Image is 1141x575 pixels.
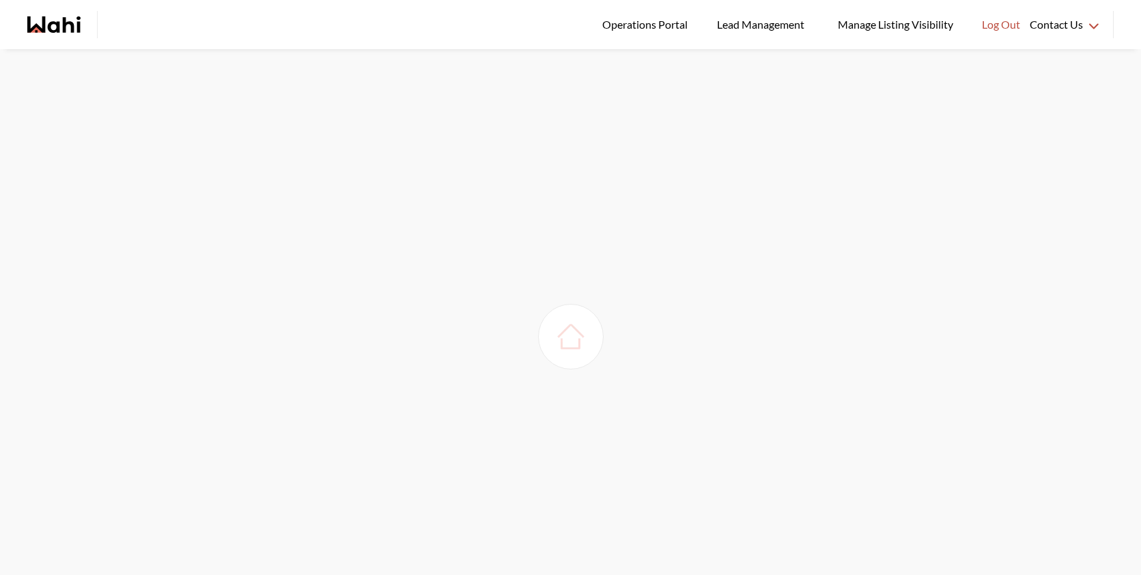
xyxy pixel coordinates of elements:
[982,16,1020,33] span: Log Out
[717,16,809,33] span: Lead Management
[552,318,590,356] img: loading house image
[834,16,957,33] span: Manage Listing Visibility
[602,16,692,33] span: Operations Portal
[27,16,81,33] a: Wahi homepage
